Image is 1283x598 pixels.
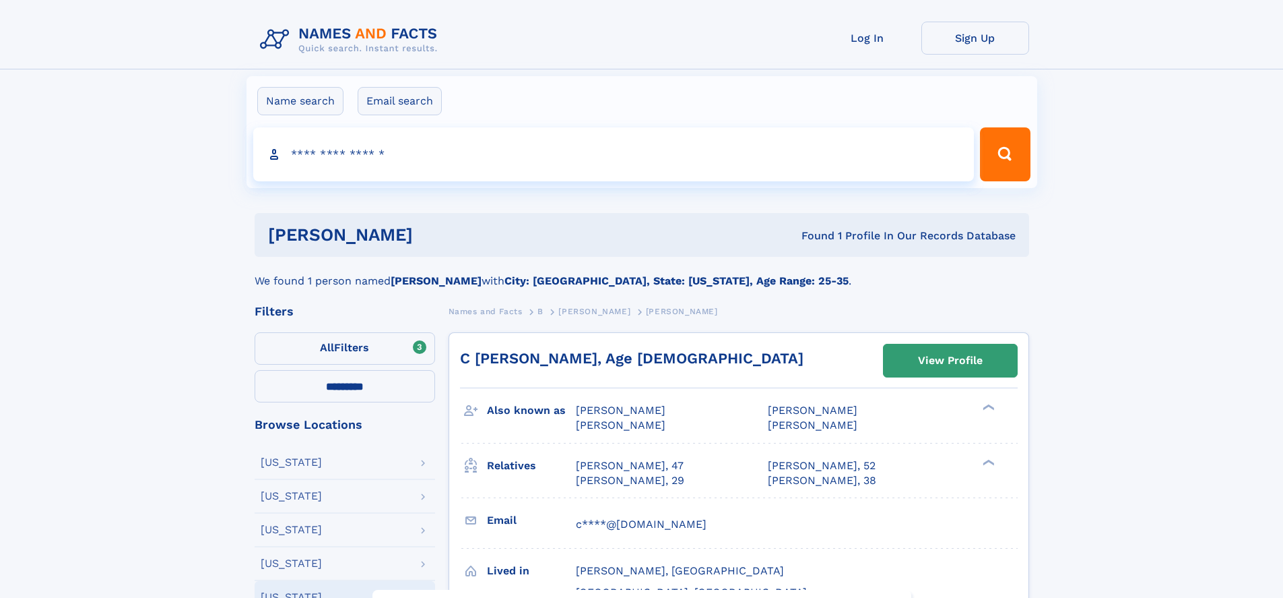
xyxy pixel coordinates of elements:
a: Log In [814,22,921,55]
a: B [537,303,544,320]
span: [PERSON_NAME], [GEOGRAPHIC_DATA] [576,564,784,577]
h3: Email [487,509,576,532]
label: Email search [358,87,442,115]
b: City: [GEOGRAPHIC_DATA], State: [US_STATE], Age Range: 25-35 [504,274,849,287]
h3: Relatives [487,454,576,477]
img: Logo Names and Facts [255,22,449,58]
div: [US_STATE] [261,491,322,502]
span: [PERSON_NAME] [576,419,665,431]
div: We found 1 person named with . [255,257,1029,289]
span: [PERSON_NAME] [768,419,857,431]
span: All [320,341,334,354]
label: Filters [255,332,435,365]
span: [PERSON_NAME] [646,307,718,316]
span: B [537,307,544,316]
h1: [PERSON_NAME] [268,227,607,243]
div: ❯ [979,403,995,412]
div: [US_STATE] [261,457,322,468]
span: [PERSON_NAME] [576,404,665,417]
a: [PERSON_NAME], 29 [576,473,684,488]
b: [PERSON_NAME] [391,274,482,287]
div: Found 1 Profile In Our Records Database [607,229,1016,243]
a: Names and Facts [449,303,523,320]
a: [PERSON_NAME] [558,303,630,320]
div: Browse Locations [255,419,435,431]
a: Sign Up [921,22,1029,55]
h3: Lived in [487,560,576,582]
a: [PERSON_NAME], 38 [768,473,876,488]
a: View Profile [884,345,1017,377]
div: Filters [255,305,435,318]
input: search input [253,127,975,181]
span: [PERSON_NAME] [558,307,630,316]
a: C [PERSON_NAME], Age [DEMOGRAPHIC_DATA] [460,350,803,367]
div: [US_STATE] [261,525,322,535]
span: [PERSON_NAME] [768,404,857,417]
a: [PERSON_NAME], 52 [768,458,876,473]
div: View Profile [918,345,983,376]
div: ❯ [979,458,995,467]
div: [US_STATE] [261,558,322,569]
h3: Also known as [487,399,576,422]
a: [PERSON_NAME], 47 [576,458,684,473]
button: Search Button [980,127,1030,181]
label: Name search [257,87,343,115]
